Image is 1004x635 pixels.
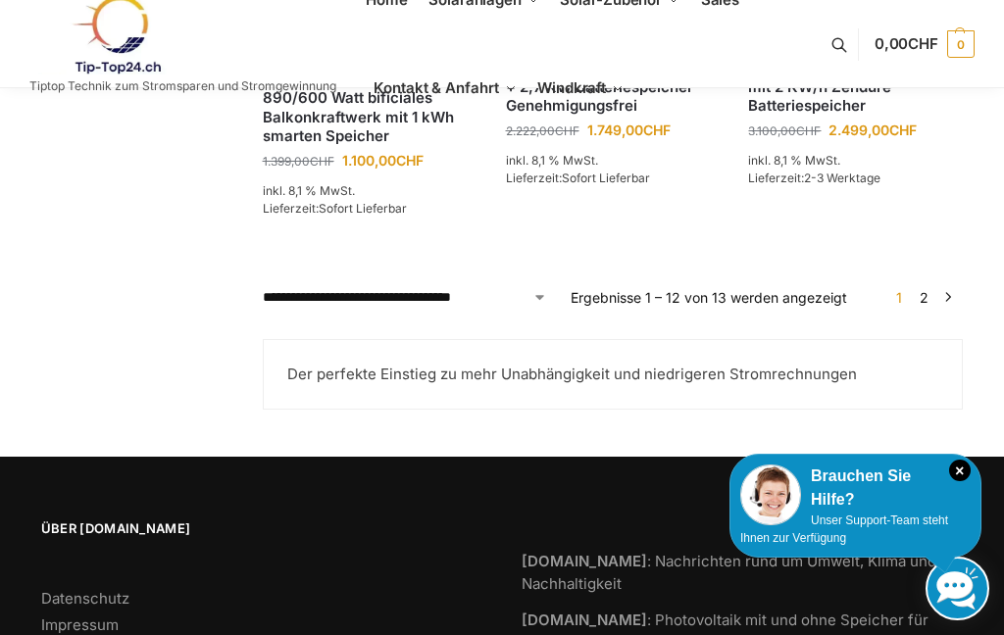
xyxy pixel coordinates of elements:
[263,287,547,308] select: Shop-Reihenfolge
[884,287,963,308] nav: Produkt-Seitennummerierung
[310,154,334,169] span: CHF
[828,122,917,138] bdi: 2.499,00
[506,152,720,170] p: inkl. 8,1 % MwSt.
[740,464,971,512] div: Brauchen Sie Hilfe?
[506,171,650,185] span: Lieferzeit:
[891,289,907,306] span: Seite 1
[875,15,975,73] a: 0,00CHF 0
[796,123,821,138] span: CHF
[740,513,948,545] span: Unser Support-Team steht Ihnen zur Verfügung
[875,34,938,53] span: 0,00
[342,152,424,169] bdi: 1.100,00
[319,201,407,216] span: Sofort Lieferbar
[529,44,632,132] a: Windkraft
[748,123,821,138] bdi: 3.100,00
[522,552,647,570] strong: [DOMAIN_NAME]
[263,182,477,200] p: inkl. 8,1 % MwSt.
[29,80,336,92] p: Tiptop Technik zum Stromsparen und Stromgewinnung
[748,152,962,170] p: inkl. 8,1 % MwSt.
[947,30,975,58] span: 0
[506,123,579,138] bdi: 2.222,00
[889,122,917,138] span: CHF
[748,171,880,185] span: Lieferzeit:
[537,78,606,97] span: Windkraft
[941,287,956,308] a: →
[263,201,407,216] span: Lieferzeit:
[587,122,671,138] bdi: 1.749,00
[366,44,525,132] a: Kontakt & Anfahrt
[522,552,936,593] a: [DOMAIN_NAME]: Nachrichten rund um Umwelt, Klima und Nachhaltigkeit
[522,611,647,629] strong: [DOMAIN_NAME]
[908,34,938,53] span: CHF
[41,615,119,634] a: Impressum
[555,123,579,138] span: CHF
[915,289,933,306] a: Seite 2
[287,364,939,386] p: Der perfekte Einstieg zu mehr Unabhängigkeit und niedrigeren Stromrechnungen
[949,460,971,481] i: Schließen
[374,78,498,97] span: Kontakt & Anfahrt
[41,519,482,539] span: Über [DOMAIN_NAME]
[562,171,650,185] span: Sofort Lieferbar
[571,287,847,308] p: Ergebnisse 1 – 12 von 13 werden angezeigt
[263,154,334,169] bdi: 1.399,00
[263,88,477,146] a: 890/600 Watt bificiales Balkonkraftwerk mit 1 kWh smarten Speicher
[396,152,424,169] span: CHF
[41,589,129,608] a: Datenschutz
[643,122,671,138] span: CHF
[804,171,880,185] span: 2-3 Werktage
[740,464,801,525] img: Customer service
